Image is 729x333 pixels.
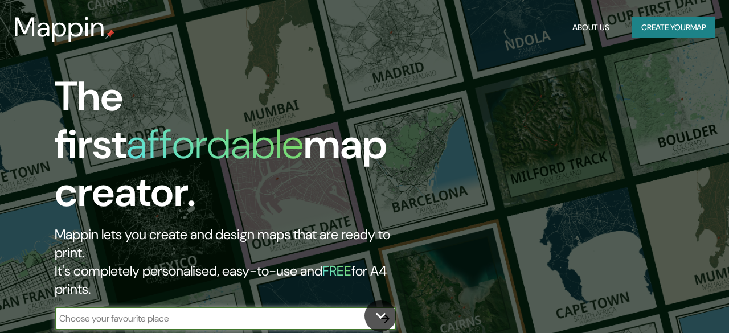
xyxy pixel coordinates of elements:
[105,30,114,39] img: mappin-pin
[568,17,614,38] button: About Us
[55,225,419,298] h2: Mappin lets you create and design maps that are ready to print. It's completely personalised, eas...
[55,312,374,325] input: Choose your favourite place
[55,73,419,225] h1: The first map creator.
[126,118,304,171] h1: affordable
[632,17,715,38] button: Create yourmap
[14,11,105,43] h3: Mappin
[322,262,351,279] h5: FREE
[628,289,716,320] iframe: Help widget launcher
